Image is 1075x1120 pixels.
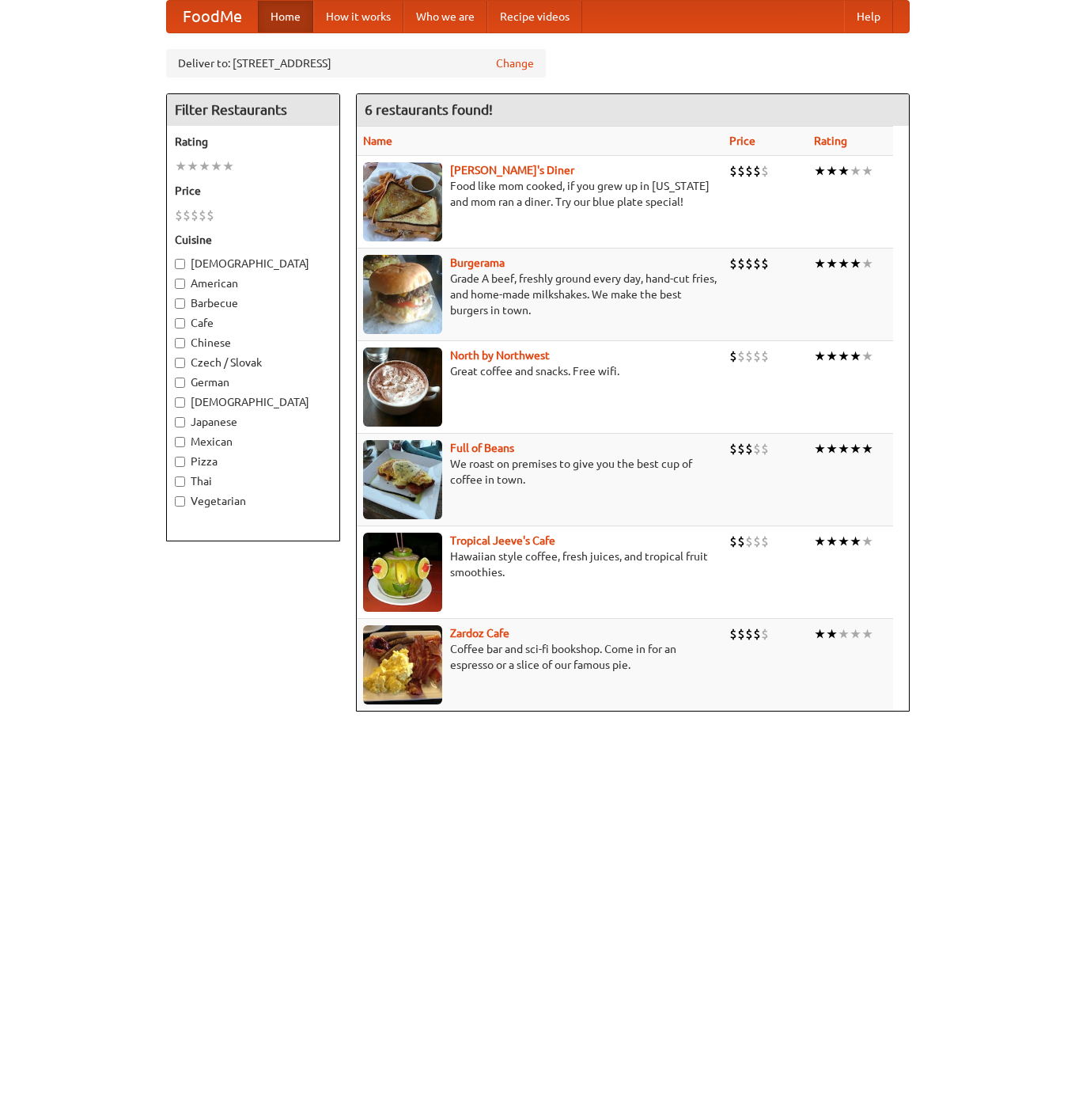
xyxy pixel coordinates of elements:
[838,440,850,457] li: ★
[737,625,745,643] li: $
[814,135,847,147] a: Rating
[167,94,339,126] h4: Filter Restaurants
[814,625,826,643] li: ★
[187,158,199,175] li: ★
[753,440,761,457] li: $
[175,437,185,447] input: Mexican
[175,275,331,291] label: American
[761,255,769,272] li: $
[175,318,185,328] input: Cafe
[363,363,717,379] p: Great coffee and snacks. Free wifi.
[365,102,493,117] ng-pluralize: 6 restaurants found!
[175,473,331,489] label: Thai
[861,533,873,550] li: ★
[814,255,826,272] li: ★
[363,625,442,704] img: zardoz.jpg
[737,440,745,457] li: $
[175,358,185,368] input: Czech / Slovak
[175,279,185,289] input: American
[175,397,185,408] input: [DEMOGRAPHIC_DATA]
[175,493,331,509] label: Vegetarian
[175,476,185,487] input: Thai
[761,625,769,643] li: $
[838,162,850,180] li: ★
[175,434,331,450] label: Mexican
[175,256,331,271] label: [DEMOGRAPHIC_DATA]
[737,255,745,272] li: $
[826,533,838,550] li: ★
[838,625,850,643] li: ★
[363,162,442,241] img: sallys.jpg
[737,347,745,365] li: $
[450,627,509,640] a: Zardoz Cafe
[850,533,861,550] li: ★
[761,162,769,180] li: $
[175,259,185,269] input: [DEMOGRAPHIC_DATA]
[745,533,753,550] li: $
[753,533,761,550] li: $
[826,440,838,457] li: ★
[175,295,331,311] label: Barbecue
[175,134,331,150] h5: Rating
[861,347,873,365] li: ★
[761,533,769,550] li: $
[175,183,331,199] h5: Price
[450,349,550,362] a: North by Northwest
[363,178,717,210] p: Food like mom cooked, if you grew up in [US_STATE] and mom ran a diner. Try our blue plate special!
[450,442,514,454] a: Full of Beans
[850,162,861,180] li: ★
[363,533,442,612] img: jeeves.jpg
[363,641,717,673] p: Coffee bar and sci-fi bookshop. Come in for an espresso or a slice of our famous pie.
[729,135,755,147] a: Price
[175,338,185,348] input: Chinese
[737,162,745,180] li: $
[814,162,826,180] li: ★
[850,440,861,457] li: ★
[175,378,185,388] input: German
[403,1,487,32] a: Who we are
[729,440,737,457] li: $
[175,457,185,467] input: Pizza
[737,533,745,550] li: $
[826,625,838,643] li: ★
[861,440,873,457] li: ★
[761,440,769,457] li: $
[191,207,199,224] li: $
[753,625,761,643] li: $
[175,335,331,351] label: Chinese
[175,298,185,309] input: Barbecue
[826,347,838,365] li: ★
[175,394,331,410] label: [DEMOGRAPHIC_DATA]
[450,164,574,177] a: [PERSON_NAME]'s Diner
[745,347,753,365] li: $
[175,417,185,427] input: Japanese
[363,255,442,334] img: burgerama.jpg
[210,158,222,175] li: ★
[175,355,331,370] label: Czech / Slovak
[826,162,838,180] li: ★
[753,255,761,272] li: $
[814,533,826,550] li: ★
[175,496,185,507] input: Vegetarian
[861,255,873,272] li: ★
[838,347,850,365] li: ★
[363,135,392,147] a: Name
[363,456,717,488] p: We roast on premises to give you the best cup of coffee in town.
[450,256,505,269] b: Burgerama
[222,158,234,175] li: ★
[729,625,737,643] li: $
[450,534,555,547] b: Tropical Jeeve's Cafe
[729,162,737,180] li: $
[175,315,331,331] label: Cafe
[175,207,183,224] li: $
[167,1,258,32] a: FoodMe
[745,440,753,457] li: $
[183,207,191,224] li: $
[753,347,761,365] li: $
[861,162,873,180] li: ★
[166,49,546,78] div: Deliver to: [STREET_ADDRESS]
[199,207,206,224] li: $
